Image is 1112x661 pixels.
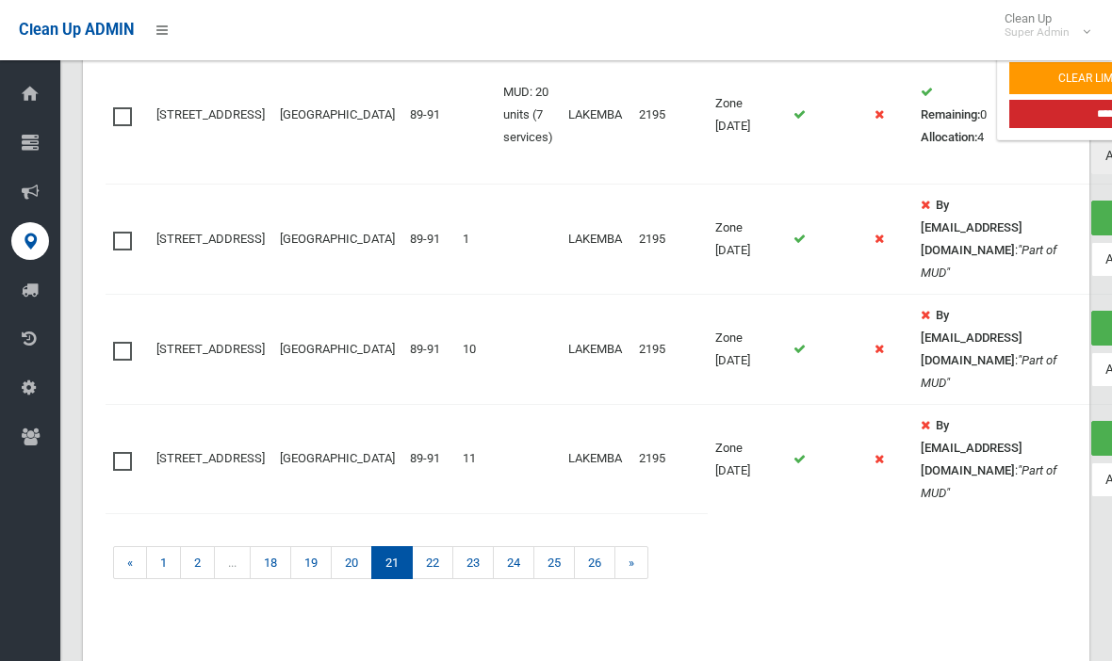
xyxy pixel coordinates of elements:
td: : [913,294,1084,404]
td: 11 [455,404,496,514]
a: 2 [180,546,215,579]
td: Zone [DATE] [708,294,786,404]
a: 1 [146,546,181,579]
a: 20 [331,546,372,579]
a: 18 [250,546,291,579]
td: 2195 [631,184,708,294]
span: Clean Up ADMIN [19,21,134,39]
small: Super Admin [1005,25,1070,40]
span: Clean Up [995,11,1088,40]
td: 2195 [631,294,708,404]
a: 25 [533,546,575,579]
a: 24 [493,546,534,579]
td: LAKEMBA [561,46,631,185]
td: LAKEMBA [561,184,631,294]
a: 26 [574,546,615,579]
td: [GEOGRAPHIC_DATA] [272,294,402,404]
em: "Part of MUD" [921,243,1056,280]
td: 10 [455,294,496,404]
em: "Part of MUD" [921,463,1056,500]
a: » [614,546,648,579]
a: « [113,546,147,579]
span: ... [214,546,251,579]
td: LAKEMBA [561,404,631,514]
td: 89-91 [402,184,455,294]
strong: Allocation: [921,130,977,144]
a: [STREET_ADDRESS] [156,232,265,246]
strong: By [EMAIL_ADDRESS][DOMAIN_NAME] [921,418,1022,477]
td: [GEOGRAPHIC_DATA] [272,404,402,514]
td: Zone [DATE] [708,184,786,294]
strong: By [EMAIL_ADDRESS][DOMAIN_NAME] [921,308,1022,367]
td: 89-91 [402,404,455,514]
a: [STREET_ADDRESS] [156,451,265,465]
em: "Part of MUD" [921,353,1056,390]
span: 21 [371,546,413,579]
td: 2195 [631,46,708,185]
td: Zone [DATE] [708,404,786,514]
td: Zone [DATE] [708,46,786,185]
a: 22 [412,546,453,579]
td: LAKEMBA [561,294,631,404]
td: 0 4 [913,46,1084,185]
td: 1 [455,184,496,294]
td: 2195 [631,404,708,514]
td: [GEOGRAPHIC_DATA] [272,46,402,185]
a: 19 [290,546,332,579]
td: [GEOGRAPHIC_DATA] [272,184,402,294]
td: MUD: 20 units (7 services) [496,46,561,185]
td: : [913,404,1084,514]
a: [STREET_ADDRESS] [156,342,265,356]
td: 89-91 [402,46,455,185]
a: 23 [452,546,494,579]
a: [STREET_ADDRESS] [156,107,265,121]
strong: By [EMAIL_ADDRESS][DOMAIN_NAME] [921,198,1022,257]
td: 89-91 [402,294,455,404]
strong: Remaining: [921,107,980,121]
td: : [913,184,1084,294]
